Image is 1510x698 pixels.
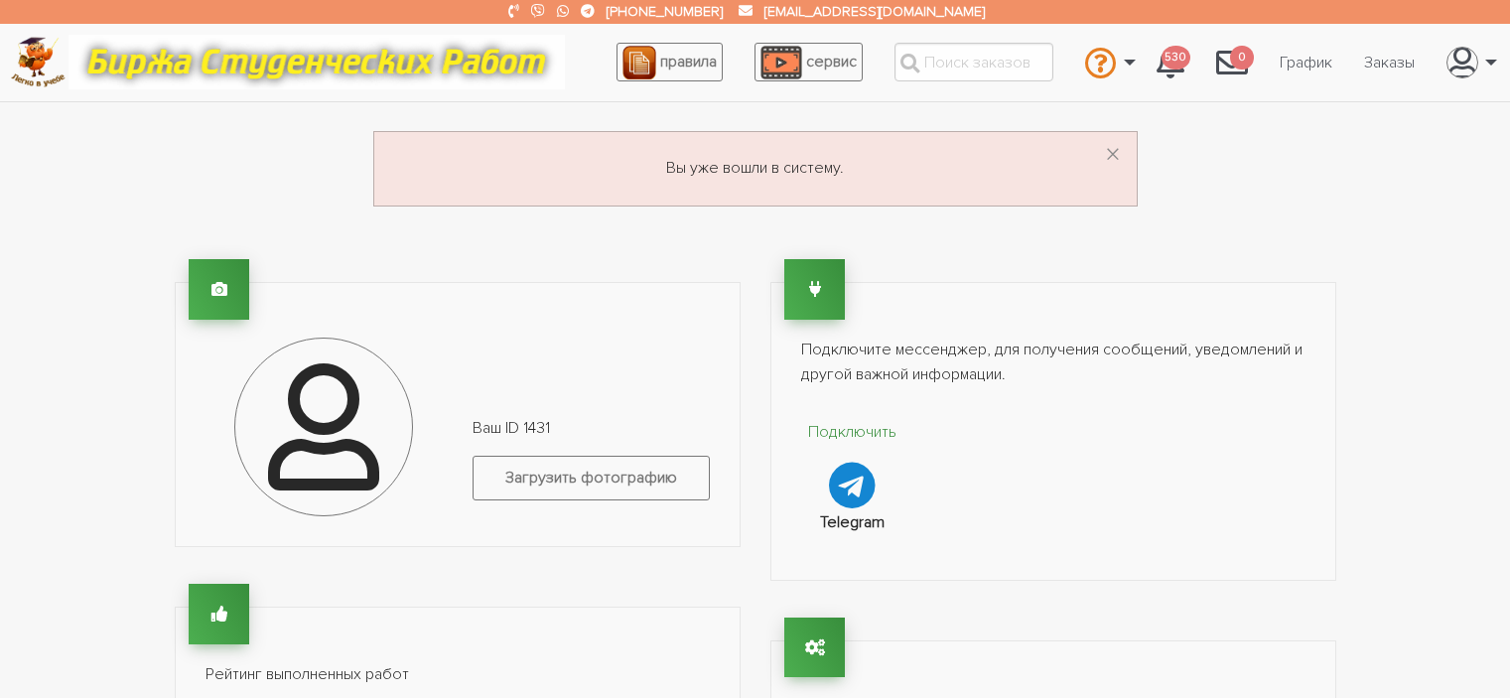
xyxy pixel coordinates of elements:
[617,43,723,81] a: правила
[607,3,723,20] a: [PHONE_NUMBER]
[1162,46,1190,70] span: 530
[1230,46,1254,70] span: 0
[820,512,885,532] strong: Telegram
[206,662,710,688] p: Рейтинг выполненных работ
[1141,36,1200,89] a: 530
[801,420,905,446] p: Подключить
[69,35,565,89] img: motto-12e01f5a76059d5f6a28199ef077b1f78e012cfde436ab5cf1d4517935686d32.gif
[1348,44,1431,81] a: Заказы
[11,37,66,87] img: logo-c4363faeb99b52c628a42810ed6dfb4293a56d4e4775eb116515dfe7f33672af.png
[755,43,863,81] a: сервис
[473,456,710,500] label: Загрузить фотографию
[801,338,1305,388] p: Подключите мессенджер, для получения сообщений, уведомлений и другой важной информации.
[894,43,1053,81] input: Поиск заказов
[660,52,717,71] span: правила
[760,46,802,79] img: play_icon-49f7f135c9dc9a03216cfdbccbe1e3994649169d890fb554cedf0eac35a01ba8.png
[1105,136,1121,175] span: ×
[806,52,857,71] span: сервис
[1105,140,1121,172] button: Dismiss alert
[801,420,905,508] a: Подключить
[398,156,1113,182] p: Вы уже вошли в систему.
[764,3,985,20] a: [EMAIL_ADDRESS][DOMAIN_NAME]
[1264,44,1348,81] a: График
[458,416,725,516] div: Ваш ID 1431
[1200,36,1264,89] a: 0
[622,46,656,79] img: agreement_icon-feca34a61ba7f3d1581b08bc946b2ec1ccb426f67415f344566775c155b7f62c.png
